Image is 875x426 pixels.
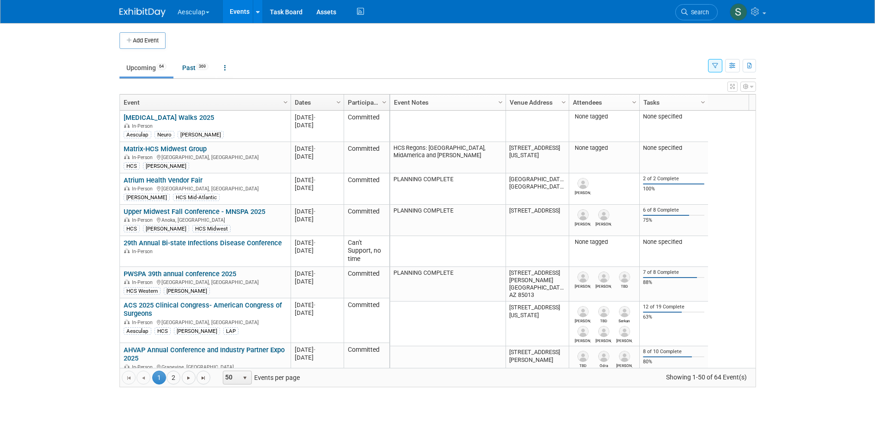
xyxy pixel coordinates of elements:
span: In-Person [132,217,155,223]
td: HCS Regons: [GEOGRAPHIC_DATA], MidAmerica and [PERSON_NAME] [390,142,506,173]
img: In-Person Event [124,364,130,369]
img: TBD [598,306,609,317]
span: - [314,346,315,353]
div: Evan Billington [595,337,612,343]
div: TBD [616,283,632,289]
a: Column Settings [629,95,639,108]
div: 75% [643,217,704,224]
a: ACS 2025 Clinical Congress- American Congress of Surgeons [124,301,282,318]
div: [DATE] [295,207,339,215]
span: Column Settings [699,99,707,106]
span: Column Settings [381,99,388,106]
span: - [314,302,315,308]
div: [DATE] [295,278,339,285]
span: In-Person [132,364,155,370]
a: Column Settings [495,95,506,108]
a: Column Settings [379,95,389,108]
div: TBD [595,317,612,323]
span: Go to the previous page [140,374,147,382]
div: 8 of 10 Complete [643,349,704,355]
td: PLANNING COMPLETE [390,173,506,205]
img: Serkan Bellikli [619,306,630,317]
span: select [241,374,249,382]
span: In-Person [132,319,155,325]
div: [PERSON_NAME] [174,327,220,335]
div: [GEOGRAPHIC_DATA], [GEOGRAPHIC_DATA] [124,153,286,161]
img: In-Person Event [124,279,130,284]
div: None tagged [572,144,636,152]
span: 64 [156,63,167,70]
a: Venue Address [510,95,563,110]
img: In-Person Event [124,248,130,253]
a: [MEDICAL_DATA] Walks 2025 [124,113,214,122]
img: Morgan Lee [577,272,589,283]
div: Anoka, [GEOGRAPHIC_DATA] [124,216,286,224]
div: LAP [223,327,238,335]
div: [DATE] [295,176,339,184]
div: HCS [155,327,171,335]
a: PWSPA 39th annual conference 2025 [124,270,236,278]
div: Michael Hanson [575,189,591,195]
div: None specified [643,113,704,120]
td: Committed [344,205,389,236]
div: [PERSON_NAME] [143,225,189,232]
div: None specified [643,144,704,152]
div: [DATE] [295,309,339,317]
a: Past369 [175,59,215,77]
div: 63% [643,314,704,320]
div: [DATE] [295,145,339,153]
div: [DATE] [295,301,339,309]
div: HCS Midwest [192,225,231,232]
img: Evan Billington [598,326,609,337]
div: Aesculap [124,327,151,335]
a: 2 [167,371,180,385]
span: - [314,114,315,121]
span: - [314,177,315,183]
td: [GEOGRAPHIC_DATA], [GEOGRAPHIC_DATA] [506,173,569,205]
td: Committed [344,173,389,205]
div: HCS Mid-Atlantic [173,194,220,201]
div: 6 of 8 Complete [643,207,704,213]
td: Committed [344,298,389,343]
img: Odra Anderson [598,351,609,362]
a: Search [675,4,718,20]
span: Go to the first page [125,374,132,382]
a: Matrix-HCS Midwest Group [124,145,207,153]
div: [DATE] [295,270,339,278]
td: Committed [344,111,389,142]
a: Participation [348,95,383,110]
img: In-Person Event [124,319,130,324]
img: Patrick Hamill [619,326,630,337]
div: None specified [643,238,704,246]
div: [GEOGRAPHIC_DATA], [GEOGRAPHIC_DATA] [124,184,286,192]
div: Aesculap [124,131,151,138]
a: Upcoming64 [119,59,173,77]
div: 80% [643,359,704,365]
img: Michael Kane [598,209,609,220]
div: [PERSON_NAME] [178,131,224,138]
span: Column Settings [631,99,638,106]
img: Tim Neubert [577,209,589,220]
span: Go to the next page [185,374,192,382]
span: In-Person [132,248,155,254]
div: HCS Western [124,287,161,295]
div: [DATE] [295,247,339,254]
div: HCS [124,162,140,170]
div: None tagged [572,113,636,120]
img: In-Person Event [124,217,130,222]
a: Column Settings [280,95,291,108]
div: Lynn Buck [595,283,612,289]
span: 369 [196,63,208,70]
div: 7 of 8 Complete [643,269,704,276]
span: 50 [223,371,239,384]
div: [DATE] [295,153,339,160]
span: Column Settings [335,99,342,106]
span: Search [688,9,709,16]
img: In-Person Event [124,154,130,159]
img: TBD [577,351,589,362]
img: Paul Murphy [577,326,589,337]
span: - [314,208,315,215]
a: Column Settings [698,95,708,108]
div: Danielle Fletcher [575,317,591,323]
img: Allison Hughes [619,351,630,362]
